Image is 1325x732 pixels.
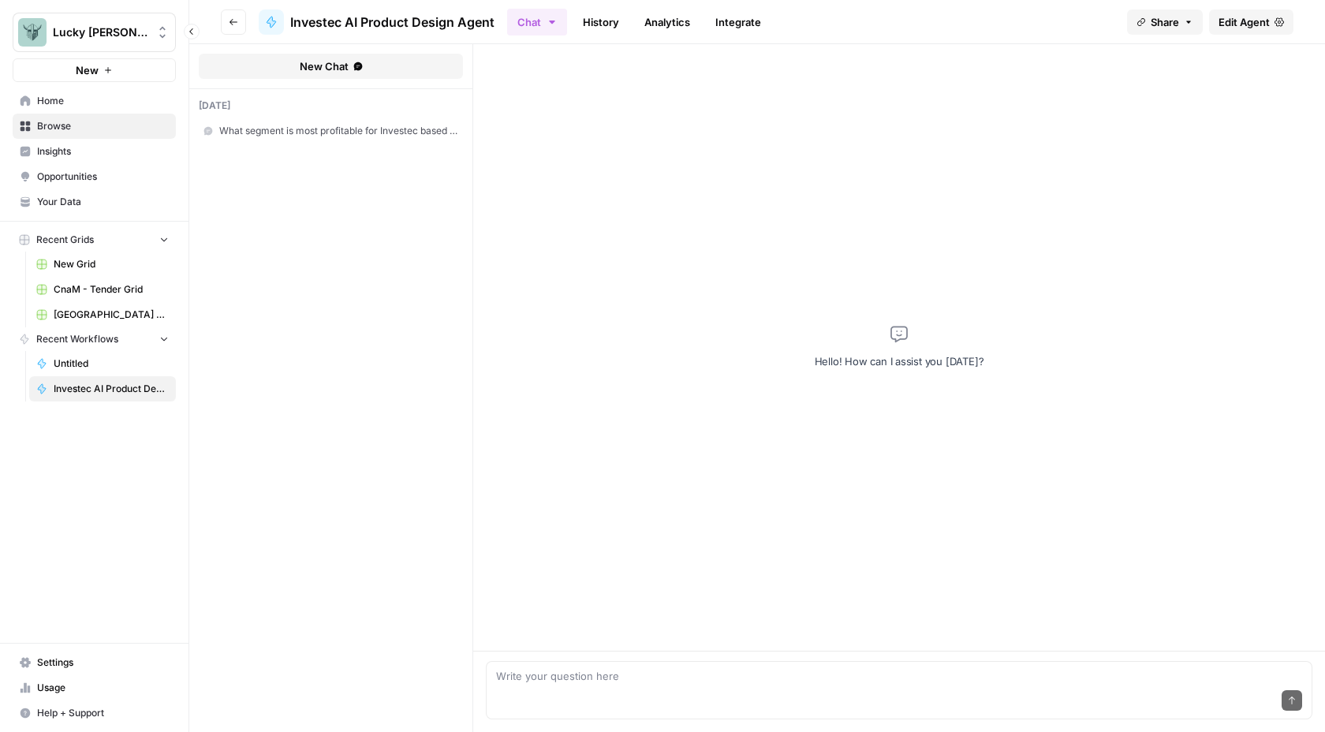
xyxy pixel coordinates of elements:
[54,308,169,322] span: [GEOGRAPHIC_DATA] Tender - Stories
[76,62,99,78] span: New
[13,164,176,189] a: Opportunities
[507,9,567,35] button: Chat
[13,58,176,82] button: New
[18,18,47,47] img: Lucky Beard Logo
[29,277,176,302] a: CnaM - Tender Grid
[199,54,463,79] button: New Chat
[54,257,169,271] span: New Grid
[13,675,176,700] a: Usage
[13,700,176,726] button: Help + Support
[199,99,463,113] div: [DATE]
[37,119,169,133] span: Browse
[290,13,495,32] span: Investec AI Product Design Agent
[815,353,984,370] p: Hello! How can I assist you [DATE]?
[29,376,176,401] a: Investec AI Product Design Agent
[37,706,169,720] span: Help + Support
[13,189,176,215] a: Your Data
[13,139,176,164] a: Insights
[706,9,771,35] a: Integrate
[199,119,463,143] a: What segment is most profitable for Investec based on the [Investec Playbook - All Segment Resear...
[13,13,176,52] button: Workspace: Lucky Beard
[29,252,176,277] a: New Grid
[37,195,169,209] span: Your Data
[573,9,629,35] a: History
[29,351,176,376] a: Untitled
[219,124,458,138] span: What segment is most profitable for Investec based on the [Investec Playbook - All Segment Resear...
[37,655,169,670] span: Settings
[259,9,495,35] a: Investec AI Product Design Agent
[13,88,176,114] a: Home
[54,357,169,371] span: Untitled
[13,228,176,252] button: Recent Grids
[37,681,169,695] span: Usage
[36,233,94,247] span: Recent Grids
[1151,14,1179,30] span: Share
[13,114,176,139] a: Browse
[37,144,169,159] span: Insights
[36,332,118,346] span: Recent Workflows
[37,170,169,184] span: Opportunities
[1209,9,1293,35] a: Edit Agent
[1127,9,1203,35] button: Share
[54,282,169,297] span: CnaM - Tender Grid
[54,382,169,396] span: Investec AI Product Design Agent
[29,302,176,327] a: [GEOGRAPHIC_DATA] Tender - Stories
[13,327,176,351] button: Recent Workflows
[37,94,169,108] span: Home
[635,9,700,35] a: Analytics
[1219,14,1270,30] span: Edit Agent
[13,650,176,675] a: Settings
[53,24,148,40] span: Lucky [PERSON_NAME]
[300,58,349,74] span: New Chat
